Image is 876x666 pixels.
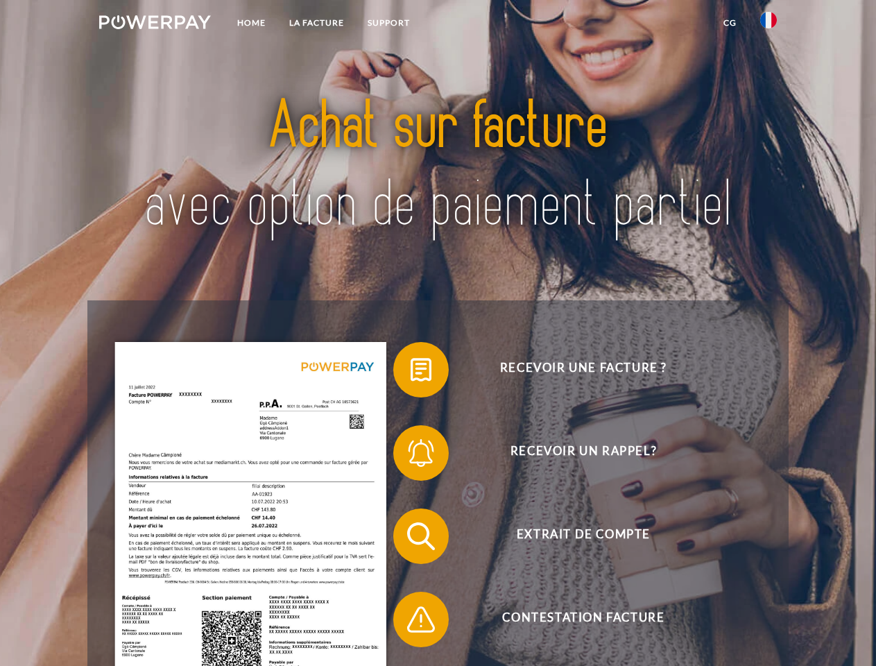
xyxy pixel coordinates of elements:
[99,15,211,29] img: logo-powerpay-white.svg
[393,509,754,564] button: Extrait de compte
[356,10,422,35] a: Support
[760,12,777,28] img: fr
[132,67,744,266] img: title-powerpay_fr.svg
[413,342,753,398] span: Recevoir une facture ?
[413,425,753,481] span: Recevoir un rappel?
[277,10,356,35] a: LA FACTURE
[712,10,748,35] a: CG
[393,425,754,481] button: Recevoir un rappel?
[225,10,277,35] a: Home
[404,519,438,554] img: qb_search.svg
[404,602,438,637] img: qb_warning.svg
[413,509,753,564] span: Extrait de compte
[393,342,754,398] button: Recevoir une facture ?
[404,436,438,470] img: qb_bell.svg
[404,352,438,387] img: qb_bill.svg
[413,592,753,647] span: Contestation Facture
[393,592,754,647] button: Contestation Facture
